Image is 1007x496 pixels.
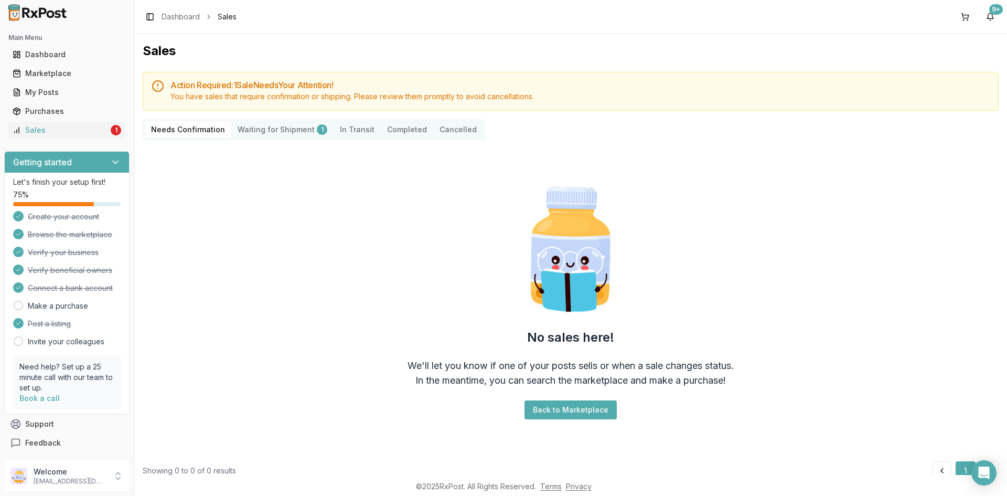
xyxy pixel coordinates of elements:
[8,34,125,42] h2: Main Menu
[8,102,125,121] a: Purchases
[162,12,200,22] a: Dashboard
[34,477,106,486] p: [EMAIL_ADDRESS][DOMAIN_NAME]
[4,122,130,139] button: Sales1
[34,467,106,477] p: Welcome
[527,329,614,346] h2: No sales here!
[433,121,483,138] button: Cancelled
[8,45,125,64] a: Dashboard
[28,319,71,329] span: Post a listing
[4,65,130,82] button: Marketplace
[10,468,27,484] img: User avatar
[13,177,121,187] p: Let's finish your setup first!
[19,394,60,403] a: Book a call
[231,121,334,138] button: Waiting for Shipment
[170,81,990,89] h5: Action Required: 1 Sale Need s Your Attention!
[982,8,999,25] button: 9+
[4,103,130,120] button: Purchases
[170,91,990,102] div: You have sales that require confirmation or shipping. Please review them promptly to avoid cancel...
[524,400,617,419] button: Back to Marketplace
[8,121,125,140] a: Sales1
[25,438,61,448] span: Feedback
[4,84,130,101] button: My Posts
[13,49,121,60] div: Dashboard
[28,265,112,276] span: Verify beneficial owners
[143,43,999,59] h1: Sales
[19,362,114,393] p: Need help? Set up a 25 minute call with our team to set up.
[13,87,121,98] div: My Posts
[4,4,71,21] img: RxPost Logo
[4,415,130,434] button: Support
[28,229,112,240] span: Browse the marketplace
[956,461,976,480] button: 1
[317,124,327,135] div: 1
[8,83,125,102] a: My Posts
[13,125,109,135] div: Sales
[504,182,638,316] img: Smart Pill Bottle
[28,212,99,222] span: Create your account
[28,336,104,347] a: Invite your colleagues
[415,373,726,388] div: In the meantime, you can search the marketplace and make a purchase!
[28,247,99,258] span: Verify your business
[13,106,121,117] div: Purchases
[13,68,121,79] div: Marketplace
[971,460,997,486] div: Open Intercom Messenger
[334,121,381,138] button: In Transit
[540,482,562,491] a: Terms
[8,64,125,83] a: Marketplace
[145,121,231,138] button: Needs Confirmation
[408,358,734,373] div: We'll let you know if one of your posts sells or when a sale changes status.
[218,12,237,22] span: Sales
[4,434,130,452] button: Feedback
[143,466,236,476] div: Showing 0 to 0 of 0 results
[28,283,113,293] span: Connect a bank account
[381,121,433,138] button: Completed
[28,301,88,311] a: Make a purchase
[566,482,592,491] a: Privacy
[13,189,29,200] span: 75 %
[111,125,121,135] div: 1
[4,46,130,63] button: Dashboard
[13,156,72,168] h3: Getting started
[989,4,1003,15] div: 9+
[162,12,237,22] nav: breadcrumb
